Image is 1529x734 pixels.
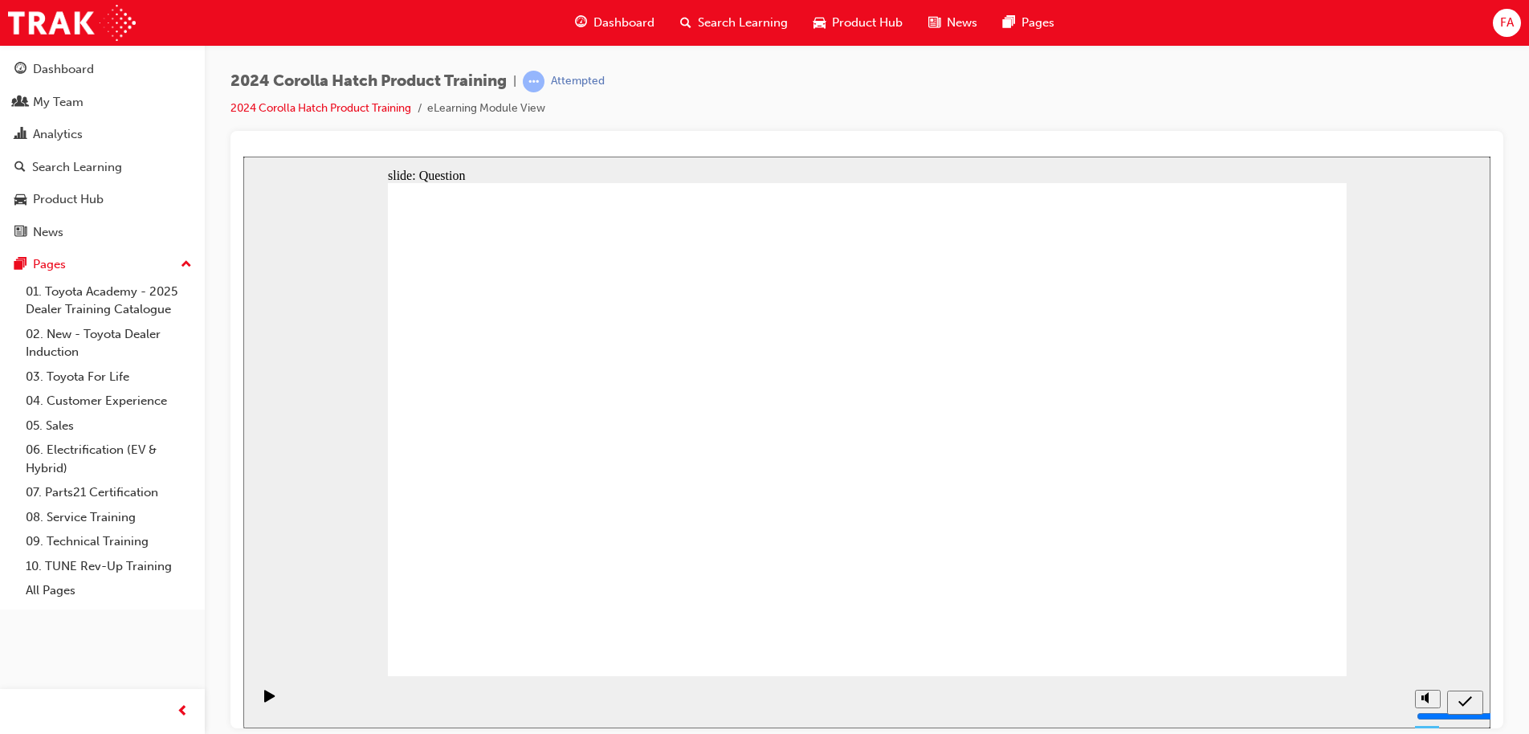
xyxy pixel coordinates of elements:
[230,72,507,91] span: 2024 Corolla Hatch Product Training
[19,414,198,438] a: 05. Sales
[14,226,27,240] span: news-icon
[14,193,27,207] span: car-icon
[1204,534,1240,558] button: Submit (Ctrl+Alt+S)
[562,6,667,39] a: guage-iconDashboard
[1493,9,1521,37] button: FA
[1164,520,1196,572] div: misc controls
[6,88,198,117] a: My Team
[33,255,66,274] div: Pages
[593,14,654,32] span: Dashboard
[19,554,198,579] a: 10. TUNE Rev-Up Training
[523,71,544,92] span: learningRecordVerb_ATTEMPT-icon
[1021,14,1054,32] span: Pages
[8,532,35,560] button: Play (Ctrl+Alt+P)
[19,279,198,322] a: 01. Toyota Academy - 2025 Dealer Training Catalogue
[1500,14,1514,32] span: FA
[14,96,27,110] span: people-icon
[181,255,192,275] span: up-icon
[19,578,198,603] a: All Pages
[6,218,198,247] a: News
[1173,553,1277,566] input: volume
[801,6,915,39] a: car-iconProduct Hub
[8,5,136,41] img: Trak
[1003,13,1015,33] span: pages-icon
[551,74,605,89] div: Attempted
[19,365,198,389] a: 03. Toyota For Life
[14,161,26,175] span: search-icon
[19,480,198,505] a: 07. Parts21 Certification
[33,60,94,79] div: Dashboard
[575,13,587,33] span: guage-icon
[813,13,826,33] span: car-icon
[19,529,198,554] a: 09. Technical Training
[19,322,198,365] a: 02. New - Toyota Dealer Induction
[832,14,903,32] span: Product Hub
[177,702,189,722] span: prev-icon
[6,55,198,84] a: Dashboard
[19,505,198,530] a: 08. Service Training
[8,520,35,572] div: playback controls
[6,185,198,214] a: Product Hub
[427,100,545,118] li: eLearning Module View
[947,14,977,32] span: News
[32,158,122,177] div: Search Learning
[14,128,27,142] span: chart-icon
[14,258,27,272] span: pages-icon
[14,63,27,77] span: guage-icon
[1172,533,1197,552] button: Mute (Ctrl+Alt+M)
[6,51,198,250] button: DashboardMy TeamAnalyticsSearch LearningProduct HubNews
[513,72,516,91] span: |
[928,13,940,33] span: news-icon
[6,120,198,149] a: Analytics
[990,6,1067,39] a: pages-iconPages
[698,14,788,32] span: Search Learning
[915,6,990,39] a: news-iconNews
[33,125,83,144] div: Analytics
[33,190,104,209] div: Product Hub
[33,93,84,112] div: My Team
[6,153,198,182] a: Search Learning
[230,101,411,115] a: 2024 Corolla Hatch Product Training
[1204,520,1240,572] nav: slide navigation
[19,389,198,414] a: 04. Customer Experience
[680,13,691,33] span: search-icon
[6,250,198,279] button: Pages
[19,438,198,480] a: 06. Electrification (EV & Hybrid)
[667,6,801,39] a: search-iconSearch Learning
[33,223,63,242] div: News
